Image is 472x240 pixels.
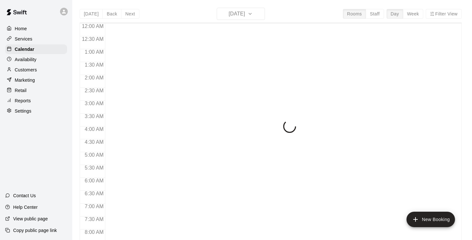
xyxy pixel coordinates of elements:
span: 12:00 AM [80,23,105,29]
p: Contact Us [13,192,36,199]
span: 5:00 AM [83,152,105,158]
a: Availability [5,55,67,64]
p: View public page [13,216,48,222]
a: Customers [5,65,67,75]
span: 8:00 AM [83,229,105,235]
p: Home [15,25,27,32]
a: Services [5,34,67,44]
a: Settings [5,106,67,116]
p: Calendar [15,46,34,52]
a: Calendar [5,44,67,54]
p: Services [15,36,32,42]
a: Reports [5,96,67,106]
span: 1:00 AM [83,49,105,55]
button: add [406,212,455,227]
p: Retail [15,87,27,94]
span: 1:30 AM [83,62,105,68]
p: Marketing [15,77,35,83]
p: Copy public page link [13,227,57,234]
a: Retail [5,86,67,95]
span: 7:30 AM [83,217,105,222]
span: 3:00 AM [83,101,105,106]
span: 2:30 AM [83,88,105,93]
span: 7:00 AM [83,204,105,209]
span: 6:30 AM [83,191,105,196]
span: 4:30 AM [83,139,105,145]
a: Home [5,24,67,33]
p: Reports [15,97,31,104]
span: 5:30 AM [83,165,105,171]
p: Settings [15,108,31,114]
span: 4:00 AM [83,126,105,132]
p: Availability [15,56,37,63]
span: 6:00 AM [83,178,105,183]
span: 2:00 AM [83,75,105,80]
a: Marketing [5,75,67,85]
p: Help Center [13,204,38,210]
p: Customers [15,67,37,73]
span: 3:30 AM [83,114,105,119]
span: 12:30 AM [80,36,105,42]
